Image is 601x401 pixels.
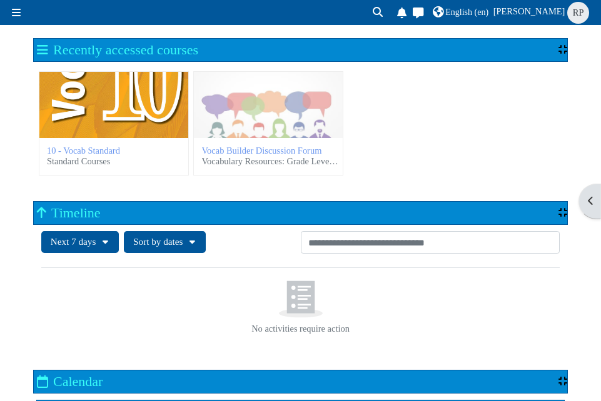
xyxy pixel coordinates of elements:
p: No activities require action [36,324,565,334]
span: [PERSON_NAME] [493,6,565,16]
a: User menu [493,2,592,24]
button: Sort timeline items [124,231,206,253]
div: Show / hide the block [558,44,567,54]
div: Show notification window with no new notifications [395,5,409,22]
span: Standard Courses [47,156,110,167]
div: Show / hide the block [558,207,567,217]
h2: Timeline [37,205,101,220]
span: Sort by dates [133,236,183,247]
div: Show / hide the block [558,376,567,386]
h2: Calendar [37,374,103,389]
a: 10 - Vocab Standard [47,146,120,156]
a: English ‎(en)‎ [433,4,488,21]
button: Filter timeline by date [41,231,119,253]
i: Toggle messaging drawer [411,7,425,18]
span: Next 7 days [51,236,96,247]
a: Vocab Builder Discussion Forum [202,146,322,156]
h2: Recently accessed courses [37,42,198,57]
span: Robin Parrish [567,2,589,24]
span: English ‎(en)‎ [445,7,488,17]
a: Toggle messaging drawer There are 0 unread conversations [411,5,426,22]
span: Vocabulary Resources: Grade Level, PSAT, SAT [202,156,341,167]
